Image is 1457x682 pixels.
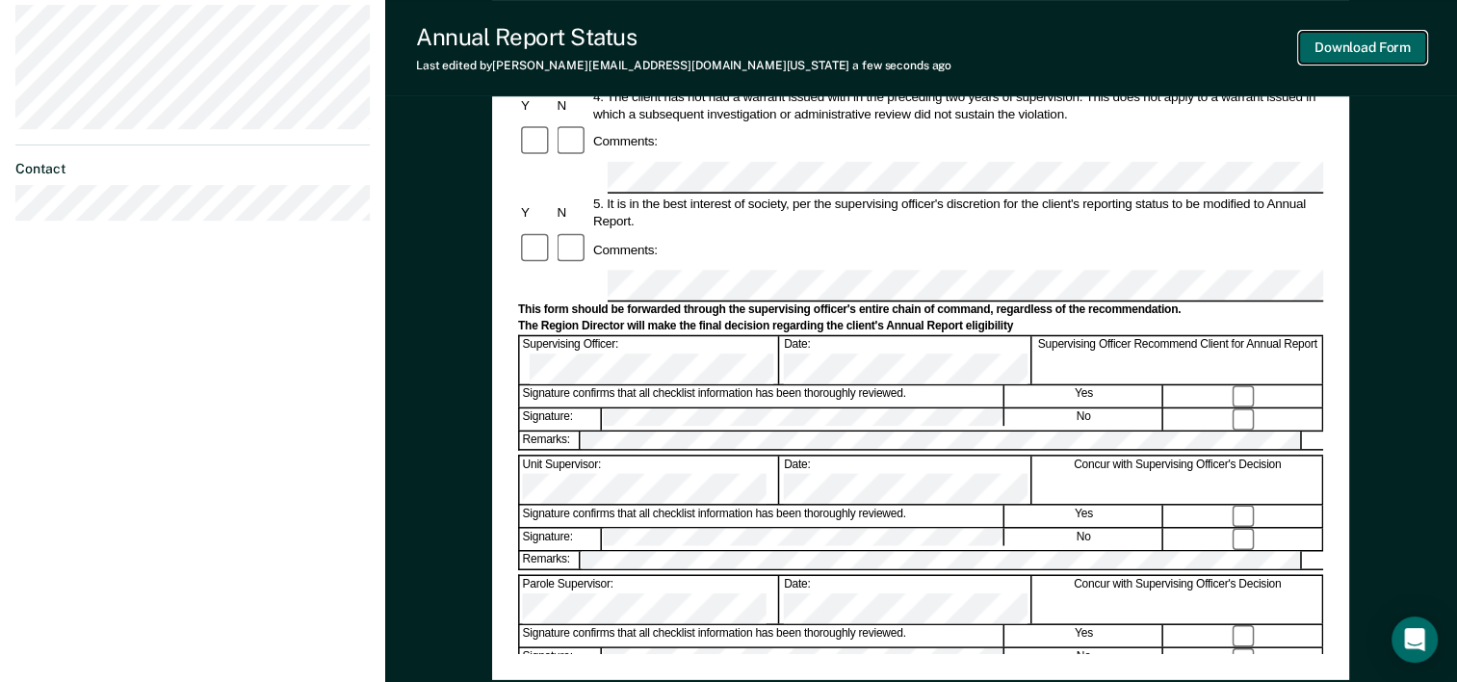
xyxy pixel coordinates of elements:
[15,161,370,177] dt: Contact
[520,337,780,384] div: Supervising Officer:
[518,96,554,114] div: Y
[590,196,1323,230] div: 5. It is in the best interest of society, per the supervising officer's discretion for the client...
[520,529,602,550] div: Signature:
[518,319,1323,334] div: The Region Director will make the final decision regarding the client's Annual Report eligibility
[520,457,780,504] div: Unit Supervisor:
[1005,648,1163,669] div: No
[520,625,1004,646] div: Signature confirms that all checklist information has been thoroughly reviewed.
[590,133,661,150] div: Comments:
[781,457,1031,504] div: Date:
[1005,625,1163,646] div: Yes
[781,337,1031,384] div: Date:
[518,204,554,222] div: Y
[1033,457,1323,504] div: Concur with Supervising Officer's Decision
[1005,386,1163,407] div: Yes
[520,386,1004,407] div: Signature confirms that all checklist information has been thoroughly reviewed.
[1005,529,1163,550] div: No
[416,59,951,72] div: Last edited by [PERSON_NAME][EMAIL_ADDRESS][DOMAIN_NAME][US_STATE]
[590,241,661,258] div: Comments:
[555,204,590,222] div: N
[520,408,602,430] div: Signature:
[520,576,780,623] div: Parole Supervisor:
[520,648,602,669] div: Signature:
[852,59,951,72] span: a few seconds ago
[520,506,1004,527] div: Signature confirms that all checklist information has been thoroughly reviewed.
[416,23,951,51] div: Annual Report Status
[1299,32,1426,64] button: Download Form
[1005,408,1163,430] div: No
[1033,576,1323,623] div: Concur with Supervising Officer's Decision
[1392,616,1438,663] div: Open Intercom Messenger
[518,302,1323,318] div: This form should be forwarded through the supervising officer's entire chain of command, regardle...
[590,88,1323,122] div: 4. The client has not had a warrant issued with in the preceding two years of supervision. This d...
[1033,337,1323,384] div: Supervising Officer Recommend Client for Annual Report
[781,576,1031,623] div: Date:
[1005,506,1163,527] div: Yes
[520,552,582,569] div: Remarks:
[555,96,590,114] div: N
[520,432,582,449] div: Remarks:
